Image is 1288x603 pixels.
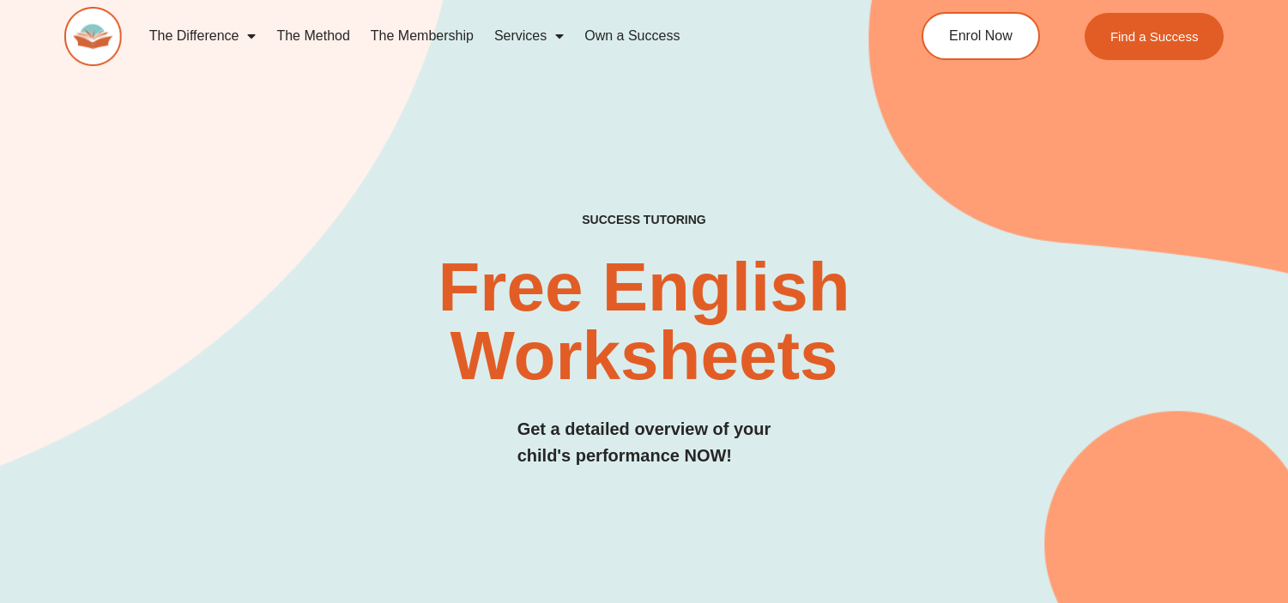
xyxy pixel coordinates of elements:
a: Enrol Now [922,12,1040,60]
nav: Menu [139,16,855,56]
span: Enrol Now [949,29,1013,43]
h4: SUCCESS TUTORING​ [473,213,816,227]
span: Find a Success [1110,30,1198,43]
a: Own a Success [574,16,690,56]
a: The Difference [139,16,267,56]
a: The Membership [360,16,484,56]
a: Find a Success [1084,13,1224,60]
a: Services [484,16,574,56]
h2: Free English Worksheets​ [262,253,1027,390]
a: The Method [266,16,360,56]
h3: Get a detailed overview of your child's performance NOW! [517,416,771,469]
